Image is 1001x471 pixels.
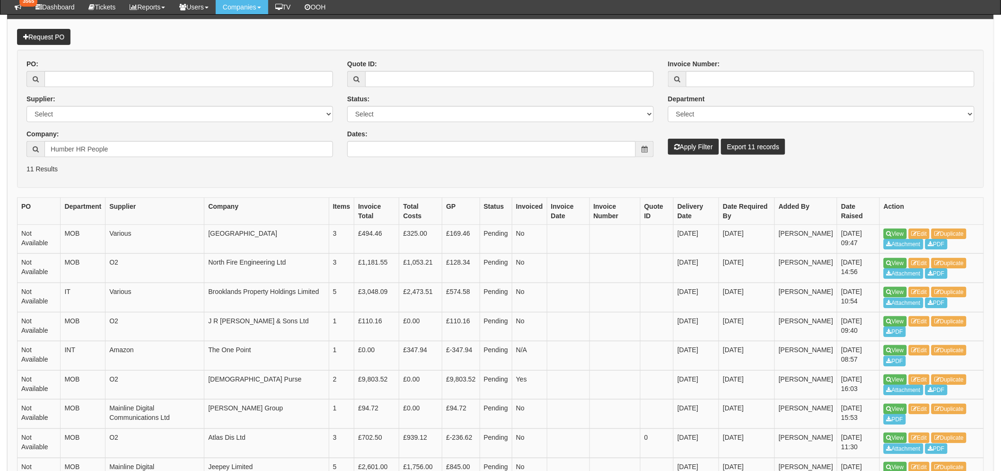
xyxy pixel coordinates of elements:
[354,341,399,371] td: £0.00
[105,341,204,371] td: Amazon
[931,345,966,355] a: Duplicate
[26,164,975,174] p: 11 Results
[837,283,880,312] td: [DATE] 10:54
[674,224,719,254] td: [DATE]
[931,433,966,443] a: Duplicate
[480,254,512,283] td: Pending
[719,370,775,400] td: [DATE]
[105,428,204,458] td: O2
[442,224,480,254] td: £169.46
[61,224,105,254] td: MOB
[354,283,399,312] td: £3,048.09
[105,370,204,400] td: O2
[931,229,966,239] a: Duplicate
[329,197,354,224] th: Items
[674,400,719,429] td: [DATE]
[442,341,480,371] td: £-347.94
[399,428,442,458] td: £939.12
[399,254,442,283] td: £1,053.21
[329,341,354,371] td: 1
[512,254,547,283] td: No
[719,341,775,371] td: [DATE]
[884,268,923,279] a: Attachment
[837,197,880,224] th: Date Raised
[884,444,923,454] a: Attachment
[105,197,204,224] th: Supplier
[204,224,329,254] td: [GEOGRAPHIC_DATA]
[589,197,640,224] th: Invoice Number
[18,224,61,254] td: Not Available
[329,312,354,341] td: 1
[354,197,399,224] th: Invoice Total
[884,374,907,385] a: View
[354,428,399,458] td: £702.50
[837,400,880,429] td: [DATE] 15:53
[512,283,547,312] td: No
[61,283,105,312] td: IT
[909,258,930,268] a: Edit
[719,428,775,458] td: [DATE]
[674,370,719,400] td: [DATE]
[925,268,948,279] a: PDF
[775,400,837,429] td: [PERSON_NAME]
[354,400,399,429] td: £94.72
[512,400,547,429] td: No
[884,404,907,414] a: View
[640,428,673,458] td: 0
[547,197,589,224] th: Invoice Date
[480,428,512,458] td: Pending
[204,283,329,312] td: Brooklands Property Holdings Limited
[204,400,329,429] td: [PERSON_NAME] Group
[442,428,480,458] td: £-236.62
[674,312,719,341] td: [DATE]
[18,428,61,458] td: Not Available
[925,239,948,249] a: PDF
[480,224,512,254] td: Pending
[480,283,512,312] td: Pending
[18,197,61,224] th: PO
[837,370,880,400] td: [DATE] 16:03
[354,254,399,283] td: £1,181.55
[61,312,105,341] td: MOB
[204,197,329,224] th: Company
[18,400,61,429] td: Not Available
[105,400,204,429] td: Mainline Digital Communications Ltd
[18,341,61,371] td: Not Available
[105,224,204,254] td: Various
[909,316,930,327] a: Edit
[480,312,512,341] td: Pending
[512,428,547,458] td: No
[480,400,512,429] td: Pending
[837,341,880,371] td: [DATE] 08:57
[775,254,837,283] td: [PERSON_NAME]
[668,59,720,69] label: Invoice Number:
[204,254,329,283] td: North Fire Engineering Ltd
[925,385,948,395] a: PDF
[329,283,354,312] td: 5
[442,312,480,341] td: £110.16
[884,258,907,268] a: View
[18,370,61,400] td: Not Available
[884,356,906,366] a: PDF
[909,404,930,414] a: Edit
[329,254,354,283] td: 3
[105,283,204,312] td: Various
[354,312,399,341] td: £110.16
[909,374,930,385] a: Edit
[105,312,204,341] td: O2
[18,312,61,341] td: Not Available
[347,129,368,139] label: Dates:
[18,254,61,283] td: Not Available
[204,428,329,458] td: Atlas Dis Ltd
[61,197,105,224] th: Department
[719,197,775,224] th: Date Required By
[674,197,719,224] th: Delivery Date
[884,287,907,297] a: View
[775,312,837,341] td: [PERSON_NAME]
[884,414,906,425] a: PDF
[884,345,907,355] a: View
[354,370,399,400] td: £9,803.52
[329,370,354,400] td: 2
[909,229,930,239] a: Edit
[105,254,204,283] td: O2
